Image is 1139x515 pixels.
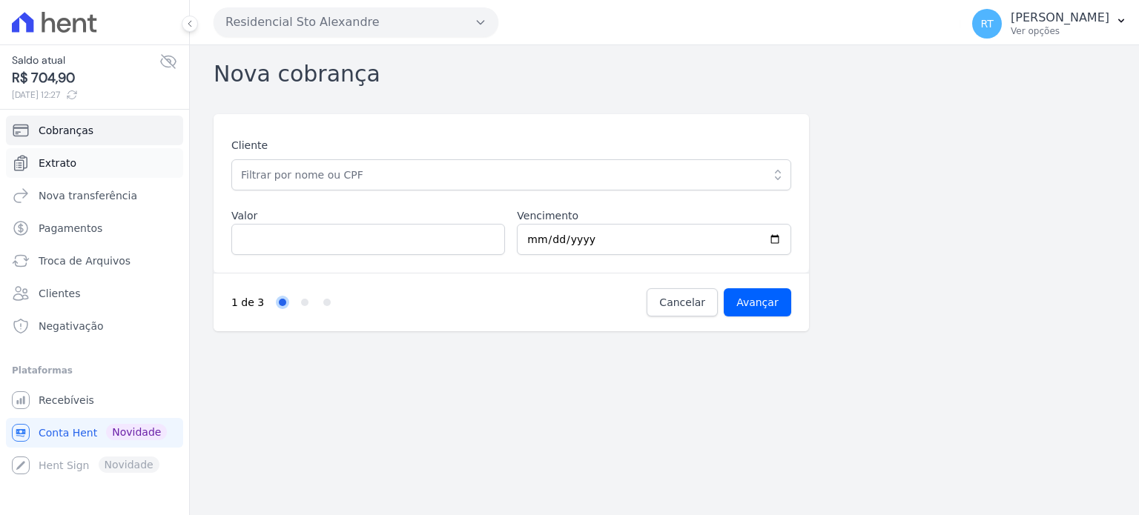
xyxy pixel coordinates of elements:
button: Residencial Sto Alexandre [214,7,498,37]
span: RT [980,19,993,29]
a: Extrato [6,148,183,178]
p: Ver opções [1011,25,1109,37]
span: Extrato [39,156,76,170]
span: Novidade [106,424,167,440]
label: Vencimento [517,208,790,224]
span: Cancelar [659,295,705,310]
a: Cancelar [647,288,718,316]
a: Troca de Arquivos [6,246,183,276]
span: Recebíveis [39,393,94,408]
span: Nova transferência [39,188,137,203]
span: R$ 704,90 [12,68,159,88]
a: Cobranças [6,116,183,145]
a: Nova transferência [6,181,183,210]
input: Avançar [724,288,791,316]
span: Saldo atual [12,53,159,68]
label: Valor [231,208,505,224]
span: Conta Hent [39,425,97,440]
a: Recebíveis [6,385,183,415]
nav: Sidebar [12,116,177,480]
span: Troca de Arquivos [39,253,131,268]
p: 1 de 3 [231,295,264,310]
button: RT [PERSON_NAME] Ver opções [960,3,1139,44]
span: Pagamentos [39,221,102,236]
a: Conta Hent Novidade [6,418,183,448]
label: Cliente [231,138,791,153]
span: Clientes [39,286,80,301]
span: [DATE] 12:27 [12,88,159,102]
a: Pagamentos [6,213,183,243]
div: Plataformas [12,362,177,379]
nav: Progress [231,288,647,316]
input: Filtrar por nome ou CPF [231,159,791,190]
a: Clientes [6,279,183,308]
span: Cobranças [39,123,93,138]
h2: Nova cobrança [214,57,380,90]
span: Negativação [39,319,104,333]
a: Negativação [6,311,183,341]
p: [PERSON_NAME] [1011,10,1109,25]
